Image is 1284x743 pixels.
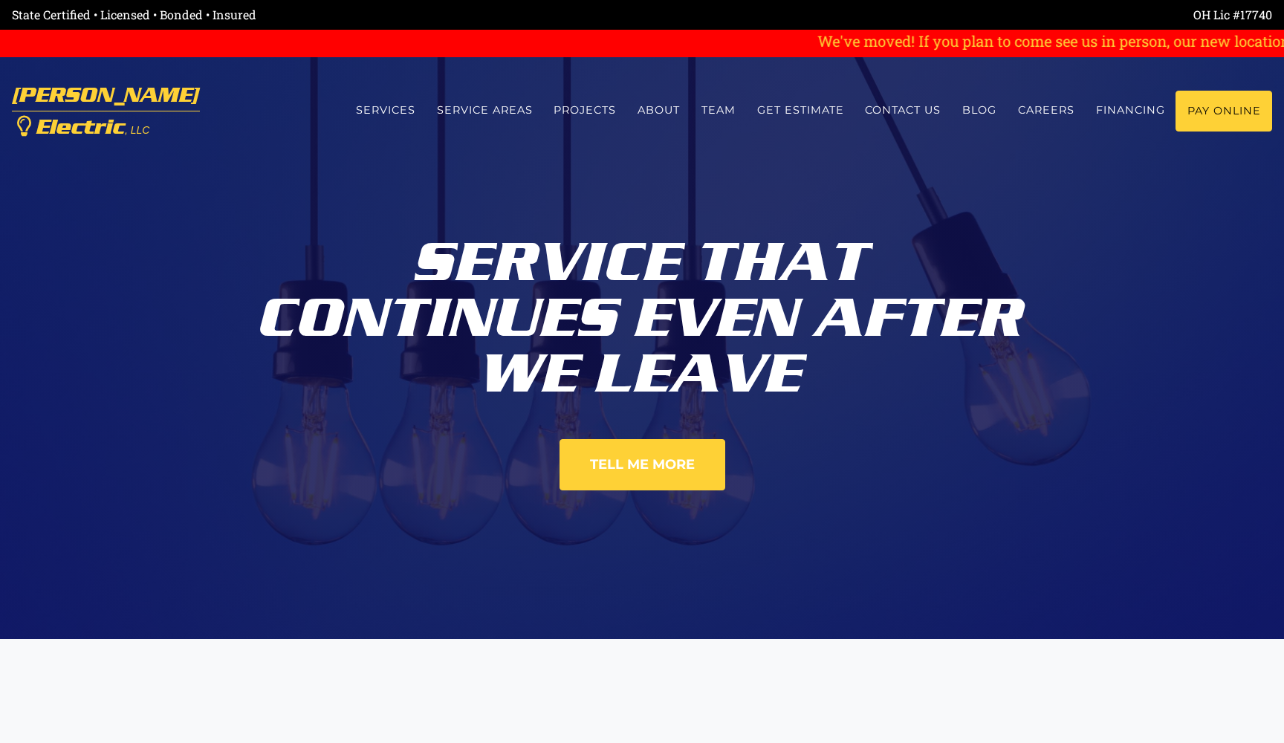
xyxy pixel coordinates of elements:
[345,91,426,130] a: Services
[952,91,1008,130] a: Blog
[426,91,543,130] a: Service Areas
[746,91,855,130] a: Get estimate
[543,91,627,130] a: Projects
[642,6,1272,24] div: OH Lic #17740
[12,6,642,24] div: State Certified • Licensed • Bonded • Insured
[1085,91,1176,130] a: Financing
[560,439,725,490] a: Tell Me More
[1176,91,1272,132] a: Pay Online
[125,124,149,136] span: , LLC
[855,91,952,130] a: Contact us
[12,76,200,146] a: [PERSON_NAME] Electric, LLC
[1008,91,1086,130] a: Careers
[691,91,747,130] a: Team
[627,91,691,130] a: About
[230,223,1054,402] div: Service That Continues Even After We Leave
